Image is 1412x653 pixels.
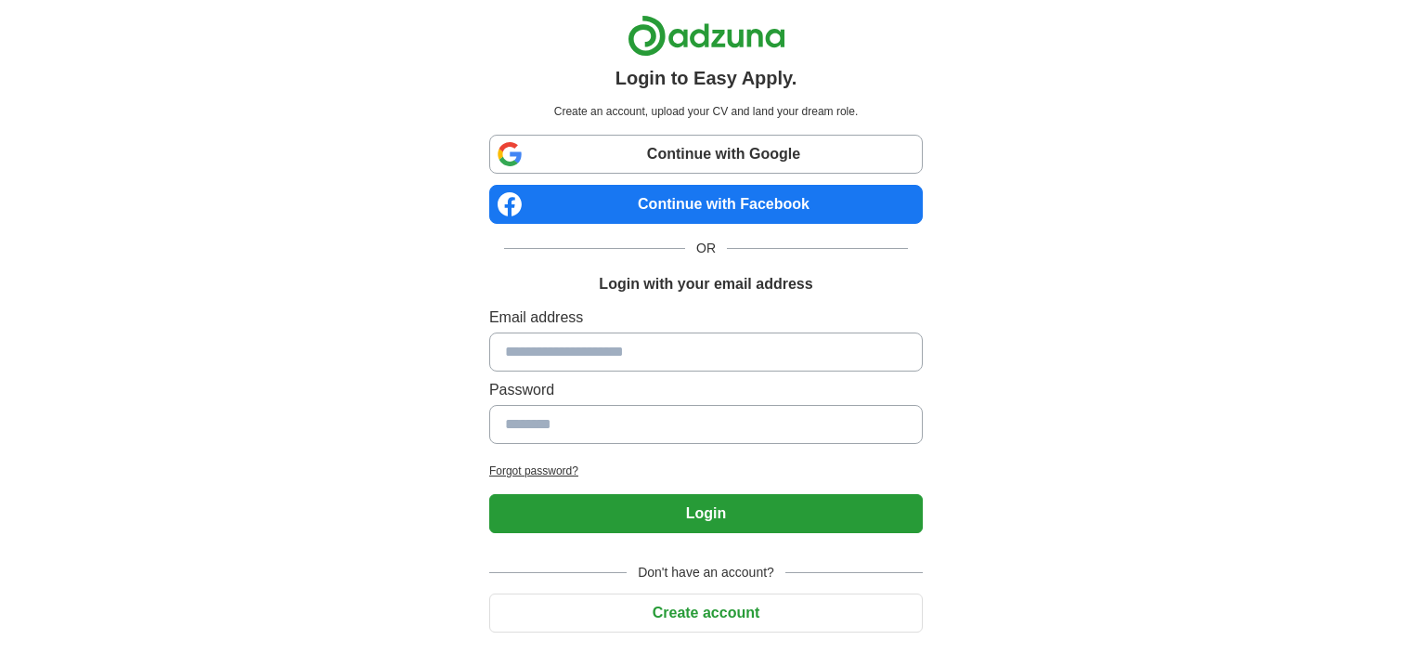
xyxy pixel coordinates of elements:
a: Forgot password? [489,463,923,479]
button: Login [489,494,923,533]
label: Password [489,379,923,401]
h1: Login with your email address [599,273,812,295]
img: Adzuna logo [628,15,785,57]
a: Create account [489,605,923,620]
a: Continue with Facebook [489,185,923,224]
span: Don't have an account? [627,563,785,582]
label: Email address [489,307,923,329]
a: Continue with Google [489,135,923,174]
h1: Login to Easy Apply. [615,64,797,92]
p: Create an account, upload your CV and land your dream role. [493,103,919,120]
button: Create account [489,594,923,633]
span: OR [685,239,727,258]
